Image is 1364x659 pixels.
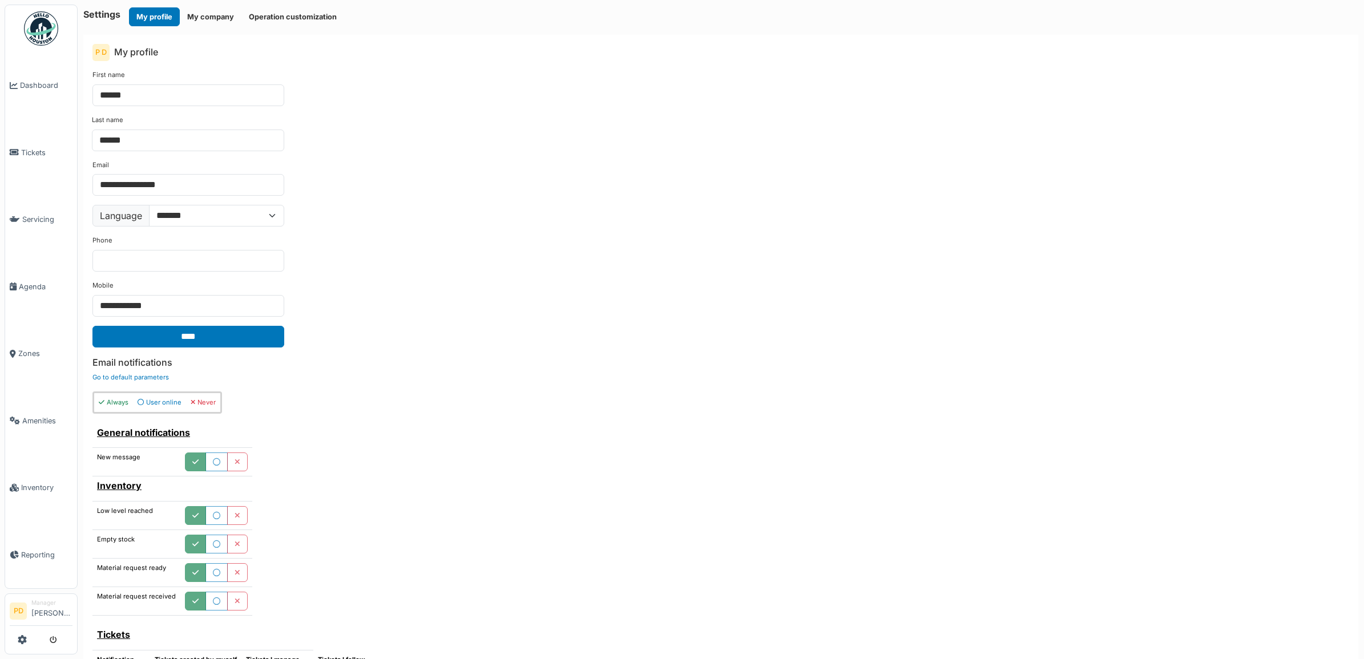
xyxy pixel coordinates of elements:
[97,592,176,601] label: Material request received
[92,205,150,227] label: Language
[97,535,135,544] label: Empty stock
[5,253,77,321] a: Agenda
[22,415,72,426] span: Amenities
[97,563,166,573] label: Material request ready
[5,521,77,589] a: Reporting
[5,454,77,521] a: Inventory
[138,398,181,407] div: User online
[5,119,77,187] a: Tickets
[97,629,309,640] h6: Tickets
[129,7,180,26] button: My profile
[5,320,77,387] a: Zones
[92,373,169,381] a: Go to default parameters
[92,44,110,61] div: P D
[92,281,114,290] label: Mobile
[92,160,109,170] label: Email
[24,11,58,46] img: Badge_color-CXgf-gQk.svg
[31,599,72,607] div: Manager
[22,214,72,225] span: Servicing
[97,452,140,462] label: New message
[21,549,72,560] span: Reporting
[20,80,72,91] span: Dashboard
[31,599,72,623] li: [PERSON_NAME]
[180,7,241,26] button: My company
[92,357,1349,368] h6: Email notifications
[5,52,77,119] a: Dashboard
[97,506,153,516] label: Low level reached
[10,599,72,626] a: PD Manager[PERSON_NAME]
[97,480,248,491] h6: Inventory
[92,236,112,245] label: Phone
[92,115,123,125] label: Last name
[21,482,72,493] span: Inventory
[5,186,77,253] a: Servicing
[92,70,125,80] label: First name
[10,603,27,620] li: PD
[114,47,158,58] h6: My profile
[191,398,216,407] div: Never
[21,147,72,158] span: Tickets
[18,348,72,359] span: Zones
[83,9,120,20] h6: Settings
[97,427,248,438] h6: General notifications
[241,7,344,26] button: Operation customization
[19,281,72,292] span: Agenda
[99,398,128,407] div: Always
[5,387,77,455] a: Amenities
